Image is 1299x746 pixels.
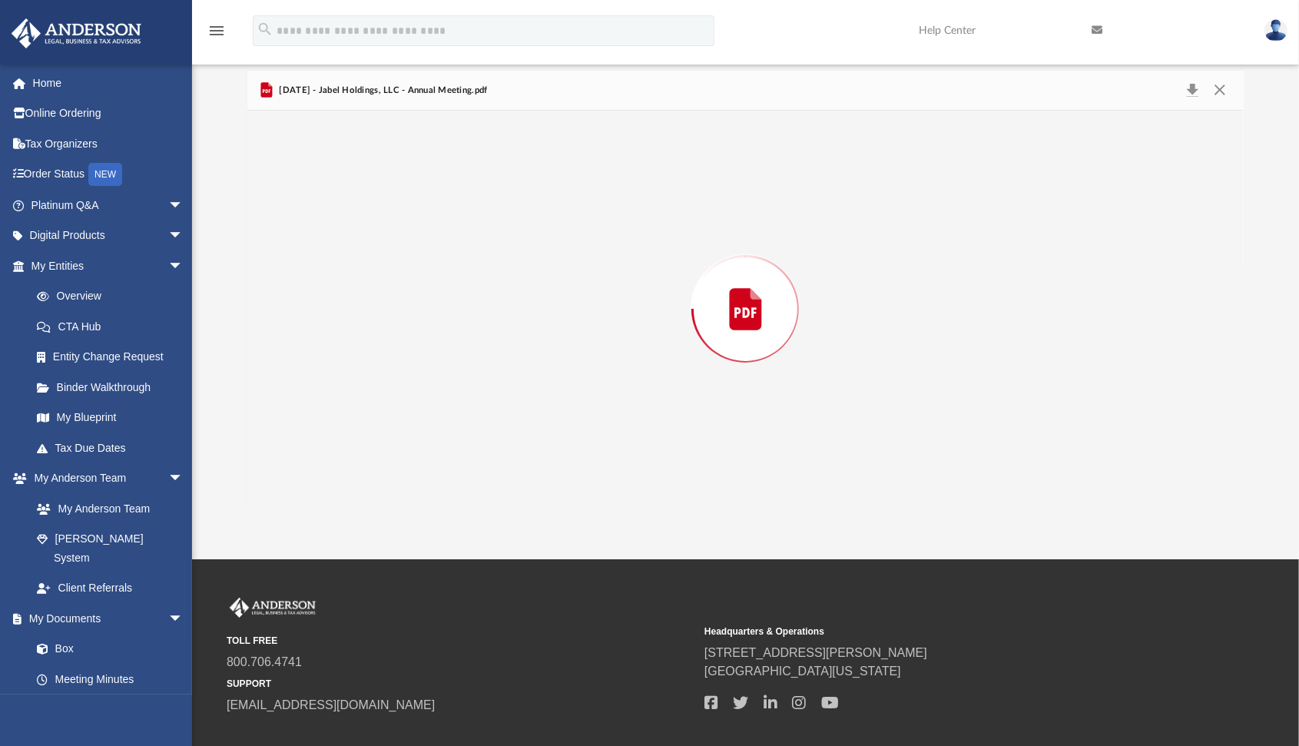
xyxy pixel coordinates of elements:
a: My Documentsarrow_drop_down [11,603,199,634]
a: [PERSON_NAME] System [22,524,199,573]
span: arrow_drop_down [168,463,199,495]
i: menu [207,22,226,40]
small: TOLL FREE [227,634,694,648]
a: menu [207,29,226,40]
button: Download [1178,80,1206,101]
div: Preview [247,71,1244,508]
a: Tax Organizers [11,128,207,159]
button: Close [1206,80,1234,101]
a: [STREET_ADDRESS][PERSON_NAME] [704,646,927,659]
a: Binder Walkthrough [22,372,207,403]
a: Meeting Minutes [22,664,199,695]
a: Tax Due Dates [22,433,207,463]
a: Home [11,68,207,98]
small: SUPPORT [227,677,694,691]
a: [GEOGRAPHIC_DATA][US_STATE] [704,665,901,678]
a: Order StatusNEW [11,159,207,191]
img: User Pic [1264,19,1287,41]
a: 800.706.4741 [227,655,302,668]
span: [DATE] - Jabel Holdings, LLC - Annual Meeting.pdf [276,84,487,98]
span: arrow_drop_down [168,220,199,252]
i: search [257,21,273,38]
a: Platinum Q&Aarrow_drop_down [11,190,207,220]
a: My Anderson Team [22,493,191,524]
a: Digital Productsarrow_drop_down [11,220,207,251]
div: NEW [88,163,122,186]
img: Anderson Advisors Platinum Portal [227,598,319,618]
a: Overview [22,281,207,312]
a: Client Referrals [22,573,199,604]
span: arrow_drop_down [168,250,199,282]
small: Headquarters & Operations [704,625,1171,638]
a: Forms Library [22,695,191,725]
a: Box [22,634,191,665]
a: CTA Hub [22,311,207,342]
a: [EMAIL_ADDRESS][DOMAIN_NAME] [227,698,435,711]
img: Anderson Advisors Platinum Portal [7,18,146,48]
span: arrow_drop_down [168,190,199,221]
span: arrow_drop_down [168,603,199,635]
a: Online Ordering [11,98,207,129]
a: My Anderson Teamarrow_drop_down [11,463,199,494]
a: My Entitiesarrow_drop_down [11,250,207,281]
a: Entity Change Request [22,342,207,373]
a: My Blueprint [22,403,199,433]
